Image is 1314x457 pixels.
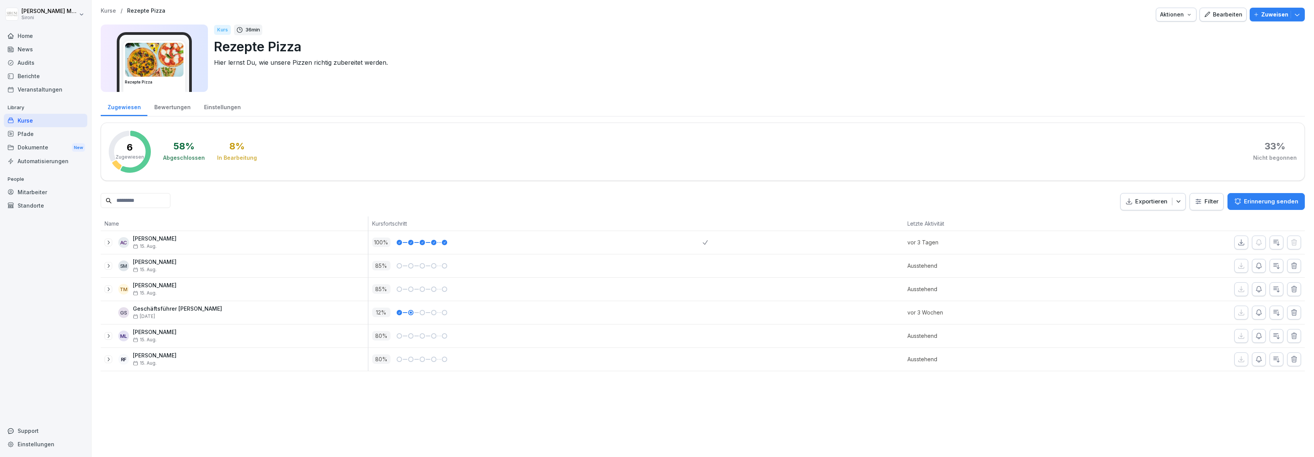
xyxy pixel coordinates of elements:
[1160,10,1192,19] div: Aktionen
[372,261,391,270] p: 85 %
[147,97,197,116] a: Bewertungen
[4,141,87,155] a: DokumenteNew
[907,332,1071,340] p: Ausstehend
[105,219,364,228] p: Name
[1135,197,1167,206] p: Exportieren
[133,244,157,249] span: 15. Aug.
[4,173,87,185] p: People
[116,154,144,161] p: Zugewiesen
[214,37,1299,56] p: Rezepte Pizza
[1190,193,1223,210] button: Filter
[1250,8,1305,21] button: Zuweisen
[118,354,129,365] div: RF
[125,79,184,85] h3: Rezepte Pizza
[133,306,222,312] p: Geschäftsführer [PERSON_NAME]
[133,236,177,242] p: [PERSON_NAME]
[133,290,157,296] span: 15. Aug.
[1195,198,1219,205] div: Filter
[4,437,87,451] a: Einstellungen
[133,282,177,289] p: [PERSON_NAME]
[1227,193,1305,210] button: Erinnerung senden
[1200,8,1247,21] button: Bearbeiten
[1244,197,1298,206] p: Erinnerung senden
[118,237,129,248] div: AC
[72,143,85,152] div: New
[1204,10,1242,19] div: Bearbeiten
[133,360,157,366] span: 15. Aug.
[907,355,1071,363] p: Ausstehend
[163,154,205,162] div: Abgeschlossen
[907,219,1067,228] p: Letzte Aktivität
[118,331,129,341] div: ML
[907,308,1071,316] p: vor 3 Wochen
[4,43,87,56] a: News
[245,26,260,34] p: 36 min
[4,141,87,155] div: Dokumente
[125,43,183,77] img: tz25f0fmpb70tuguuhxz5i1d.png
[118,284,129,295] div: TM
[1120,193,1186,210] button: Exportieren
[372,284,391,294] p: 85 %
[4,199,87,212] a: Standorte
[372,331,391,341] p: 80 %
[1253,154,1297,162] div: Nicht begonnen
[101,97,147,116] a: Zugewiesen
[4,69,87,83] a: Berichte
[133,267,157,272] span: 15. Aug.
[197,97,247,116] a: Einstellungen
[4,185,87,199] a: Mitarbeiter
[372,238,391,247] p: 100 %
[372,354,391,364] p: 80 %
[1156,8,1196,21] button: Aktionen
[217,154,257,162] div: In Bearbeitung
[133,259,177,265] p: [PERSON_NAME]
[4,29,87,43] a: Home
[4,114,87,127] a: Kurse
[4,154,87,168] a: Automatisierungen
[1265,142,1285,151] div: 33 %
[21,8,77,15] p: [PERSON_NAME] Malec
[907,285,1071,293] p: Ausstehend
[372,219,699,228] p: Kursfortschritt
[229,142,245,151] div: 8 %
[4,83,87,96] a: Veranstaltungen
[372,308,391,317] p: 12 %
[1261,10,1288,19] p: Zuweisen
[118,260,129,271] div: SM
[21,15,77,20] p: Sironi
[133,314,155,319] span: [DATE]
[127,143,133,152] p: 6
[4,102,87,114] p: Library
[133,329,177,336] p: [PERSON_NAME]
[214,25,231,35] div: Kurs
[214,58,1299,67] p: Hier lernst Du, wie unsere Pizzen richtig zubereitet werden.
[121,8,123,14] p: /
[118,307,129,318] div: GS
[133,352,177,359] p: [PERSON_NAME]
[907,262,1071,270] p: Ausstehend
[4,127,87,141] a: Pfade
[907,238,1071,246] p: vor 3 Tagen
[173,142,194,151] div: 58 %
[133,337,157,342] span: 15. Aug.
[4,56,87,69] a: Audits
[4,424,87,437] div: Support
[101,8,116,14] a: Kurse
[127,8,165,14] a: Rezepte Pizza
